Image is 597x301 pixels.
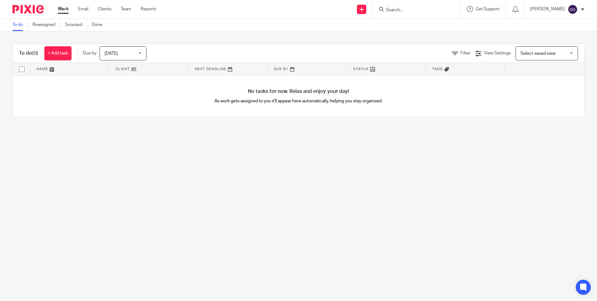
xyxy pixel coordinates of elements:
[156,98,442,104] p: As work gets assigned to you it'll appear here automatically, helping you stay organised.
[13,88,584,95] h4: No tasks for now. Relax and enjoy your day!
[432,67,443,71] span: Tags
[484,51,511,55] span: View Settings
[105,51,118,56] span: [DATE]
[44,46,72,60] a: + Add task
[141,6,156,12] a: Reports
[32,51,38,56] span: (0)
[568,4,578,14] img: svg%3E
[58,6,69,12] a: Work
[461,51,471,55] span: Filter
[32,19,60,31] a: Reassigned
[476,7,500,11] span: Get Support
[65,19,87,31] a: Snoozed
[19,50,38,57] h1: To do
[521,51,555,56] span: Select saved view
[12,5,44,13] img: Pixie
[530,6,565,12] p: [PERSON_NAME]
[385,8,442,13] input: Search
[83,50,96,56] p: Due by
[92,19,107,31] a: Done
[78,6,88,12] a: Email
[98,6,111,12] a: Clients
[121,6,131,12] a: Team
[12,19,28,31] a: To do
